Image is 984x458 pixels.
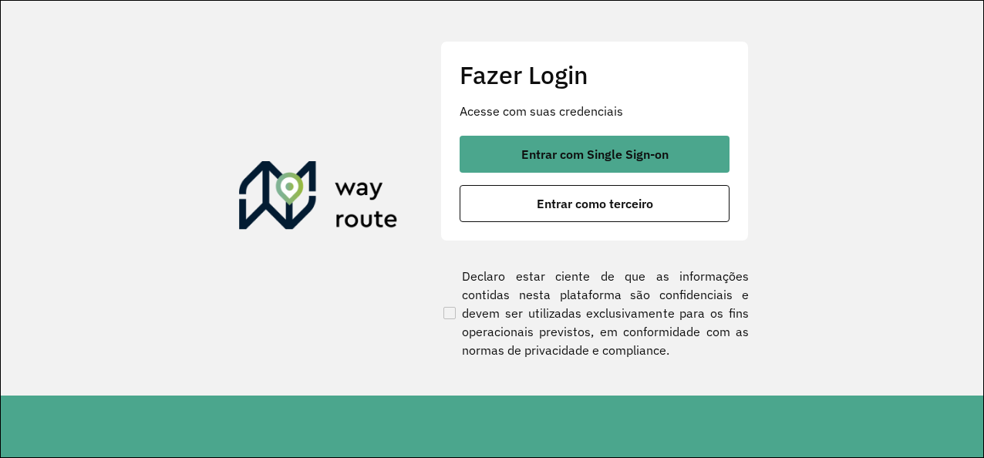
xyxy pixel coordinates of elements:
[440,267,749,359] label: Declaro estar ciente de que as informações contidas nesta plataforma são confidenciais e devem se...
[460,60,730,89] h2: Fazer Login
[460,102,730,120] p: Acesse com suas credenciais
[460,136,730,173] button: button
[521,148,669,160] span: Entrar com Single Sign-on
[460,185,730,222] button: button
[239,161,398,235] img: Roteirizador AmbevTech
[537,197,653,210] span: Entrar como terceiro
